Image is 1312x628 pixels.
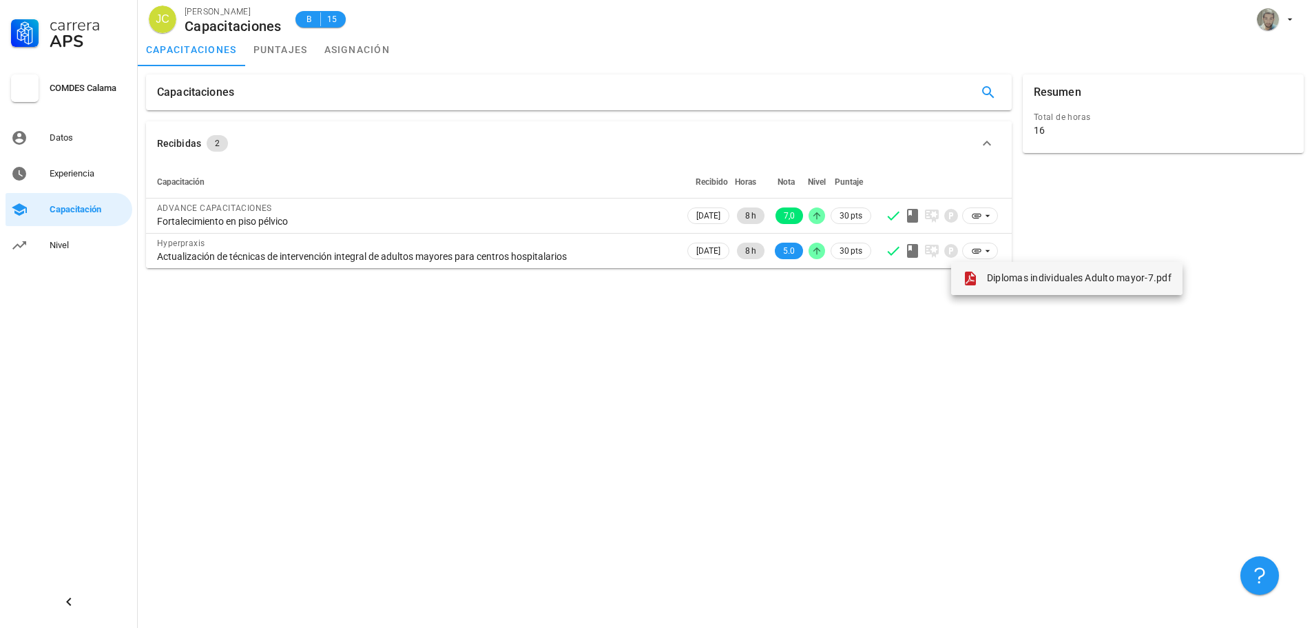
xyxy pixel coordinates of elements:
div: APS [50,33,127,50]
div: avatar [149,6,176,33]
span: 30 pts [840,209,862,223]
div: Fortalecimiento en piso pélvico [157,215,674,227]
button: Recibidas 2 [146,121,1012,165]
span: 15 [326,12,337,26]
span: Hyperpraxis [157,239,205,248]
div: avatar [1257,8,1279,30]
span: Horas [735,177,756,187]
div: COMDES Calama [50,83,127,94]
span: 8 h [745,207,756,224]
th: Puntaje [828,165,874,199]
div: Capacitación [50,204,127,215]
a: puntajes [245,33,316,66]
a: Capacitación [6,193,132,226]
th: Recibido [685,165,732,199]
a: Nivel [6,229,132,262]
span: 7,0 [784,207,795,224]
span: 8 h [745,243,756,259]
span: Nivel [808,177,826,187]
a: capacitaciones [138,33,245,66]
span: 30 pts [840,244,862,258]
div: [PERSON_NAME] [185,5,282,19]
th: Nivel [806,165,828,199]
span: 2 [215,135,220,152]
th: Capacitación [146,165,685,199]
div: Carrera [50,17,127,33]
div: 16 [1034,124,1045,136]
span: [DATE] [696,243,720,259]
span: [DATE] [696,208,720,223]
a: asignación [316,33,399,66]
div: Experiencia [50,168,127,179]
th: Horas [732,165,767,199]
span: Recibido [696,177,728,187]
div: Total de horas [1034,110,1293,124]
div: Capacitaciones [185,19,282,34]
a: Experiencia [6,157,132,190]
span: 5.0 [783,243,795,259]
a: Datos [6,121,132,154]
div: Capacitaciones [157,74,234,110]
div: Resumen [1034,74,1081,110]
span: B [304,12,315,26]
span: Diplomas individuales Adulto mayor-7.pdf [987,272,1172,283]
span: Nota [778,177,795,187]
div: Datos [50,132,127,143]
div: Nivel [50,240,127,251]
div: Actualización de técnicas de intervención integral de adultos mayores para centros hospitalarios [157,250,674,263]
span: JC [156,6,169,33]
span: Puntaje [835,177,863,187]
span: Capacitación [157,177,205,187]
span: ADVANCE CAPACITACIONES [157,203,272,213]
div: Recibidas [157,136,201,151]
th: Nota [767,165,806,199]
